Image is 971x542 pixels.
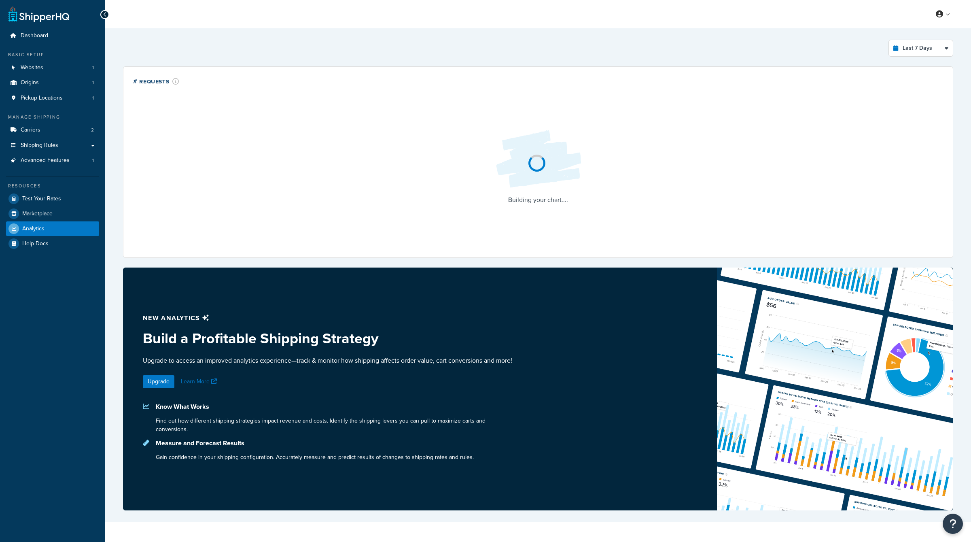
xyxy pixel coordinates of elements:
[143,330,519,346] h3: Build a Profitable Shipping Strategy
[143,375,174,388] a: Upgrade
[490,194,587,206] p: Building your chart....
[156,401,519,412] p: Know What Works
[21,95,63,102] span: Pickup Locations
[6,91,99,106] li: Pickup Locations
[92,79,94,86] span: 1
[92,157,94,164] span: 1
[6,153,99,168] a: Advanced Features1
[6,28,99,43] a: Dashboard
[22,210,53,217] span: Marketplace
[22,225,45,232] span: Analytics
[22,240,49,247] span: Help Docs
[6,91,99,106] a: Pickup Locations1
[21,32,48,39] span: Dashboard
[6,206,99,221] a: Marketplace
[6,221,99,236] a: Analytics
[156,453,474,461] p: Gain confidence in your shipping configuration. Accurately measure and predict results of changes...
[6,123,99,138] a: Carriers2
[143,312,519,324] p: New analytics
[21,157,70,164] span: Advanced Features
[6,75,99,90] li: Origins
[6,60,99,75] a: Websites1
[92,64,94,71] span: 1
[133,77,179,86] div: # Requests
[6,123,99,138] li: Carriers
[6,60,99,75] li: Websites
[6,114,99,121] div: Manage Shipping
[143,356,519,366] p: Upgrade to access an improved analytics experience—track & monitor how shipping affects order val...
[943,514,963,534] button: Open Resource Center
[6,51,99,58] div: Basic Setup
[156,438,474,449] p: Measure and Forecast Results
[6,183,99,189] div: Resources
[22,196,61,202] span: Test Your Rates
[21,79,39,86] span: Origins
[21,142,58,149] span: Shipping Rules
[6,75,99,90] a: Origins1
[156,417,519,434] p: Find out how different shipping strategies impact revenue and costs. Identify the shipping levers...
[6,138,99,153] a: Shipping Rules
[6,153,99,168] li: Advanced Features
[6,236,99,251] a: Help Docs
[91,127,94,134] span: 2
[92,95,94,102] span: 1
[490,124,587,194] img: Loading...
[21,64,43,71] span: Websites
[181,377,219,386] a: Learn More
[21,127,40,134] span: Carriers
[6,191,99,206] a: Test Your Rates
